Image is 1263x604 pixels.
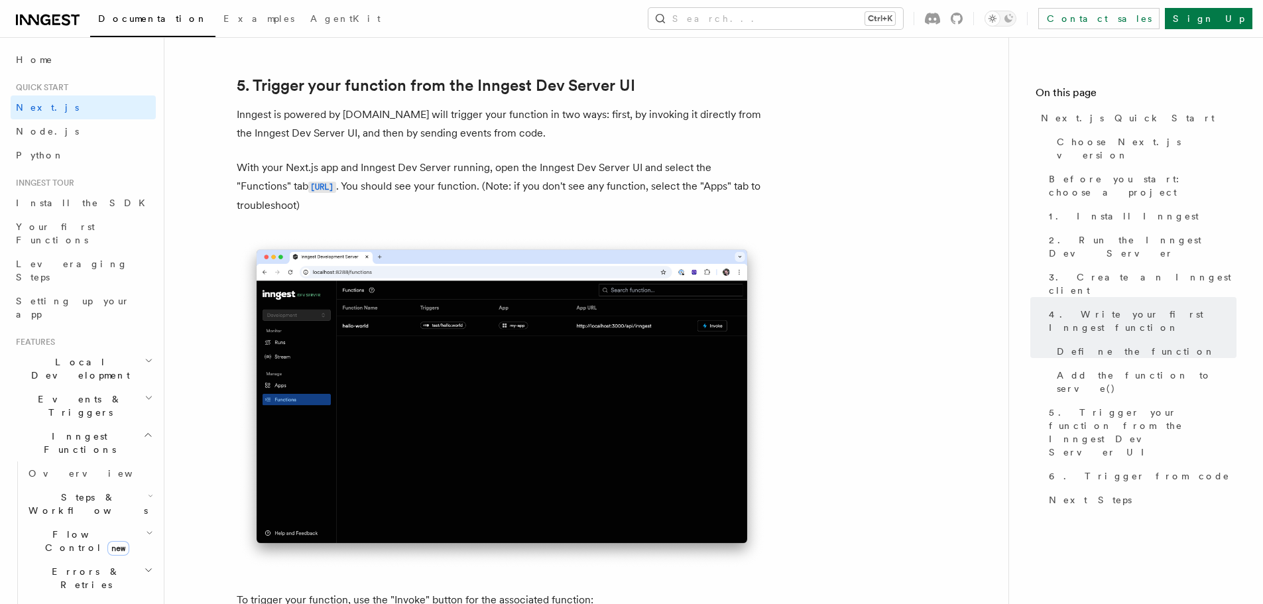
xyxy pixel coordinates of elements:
span: Steps & Workflows [23,491,148,517]
a: Install the SDK [11,191,156,215]
span: Next.js [16,102,79,113]
a: 2. Run the Inngest Dev Server [1044,228,1236,265]
a: [URL] [308,180,336,192]
button: Flow Controlnew [23,522,156,560]
button: Events & Triggers [11,387,156,424]
a: Before you start: choose a project [1044,167,1236,204]
a: Choose Next.js version [1052,130,1236,167]
span: Events & Triggers [11,393,145,419]
span: new [107,541,129,556]
kbd: Ctrl+K [865,12,895,25]
a: Define the function [1052,339,1236,363]
img: Inngest Dev Server web interface's functions tab with functions listed [237,236,767,570]
a: Home [11,48,156,72]
a: Examples [215,4,302,36]
a: Next.js [11,95,156,119]
span: Define the function [1057,345,1215,358]
span: Leveraging Steps [16,259,128,282]
button: Errors & Retries [23,560,156,597]
span: AgentKit [310,13,381,24]
button: Steps & Workflows [23,485,156,522]
span: Install the SDK [16,198,153,208]
a: AgentKit [302,4,389,36]
a: Next.js Quick Start [1036,106,1236,130]
a: 3. Create an Inngest client [1044,265,1236,302]
span: 1. Install Inngest [1049,210,1199,223]
span: Inngest tour [11,178,74,188]
span: Quick start [11,82,68,93]
span: Add the function to serve() [1057,369,1236,395]
a: Python [11,143,156,167]
button: Local Development [11,350,156,387]
a: 5. Trigger your function from the Inngest Dev Server UI [1044,400,1236,464]
span: Overview [29,468,165,479]
span: 4. Write your first Inngest function [1049,308,1236,334]
span: Next.js Quick Start [1041,111,1215,125]
span: Python [16,150,64,160]
span: 2. Run the Inngest Dev Server [1049,233,1236,260]
span: Local Development [11,355,145,382]
h4: On this page [1036,85,1236,106]
p: Inngest is powered by [DOMAIN_NAME] will trigger your function in two ways: first, by invoking it... [237,105,767,143]
span: Home [16,53,53,66]
button: Inngest Functions [11,424,156,461]
span: Your first Functions [16,221,95,245]
span: Choose Next.js version [1057,135,1236,162]
a: Leveraging Steps [11,252,156,289]
span: Next Steps [1049,493,1132,507]
span: Examples [223,13,294,24]
a: Your first Functions [11,215,156,252]
a: Contact sales [1038,8,1160,29]
p: With your Next.js app and Inngest Dev Server running, open the Inngest Dev Server UI and select t... [237,158,767,215]
span: Setting up your app [16,296,130,320]
a: Node.js [11,119,156,143]
a: 4. Write your first Inngest function [1044,302,1236,339]
span: Documentation [98,13,208,24]
span: 6. Trigger from code [1049,469,1230,483]
span: Before you start: choose a project [1049,172,1236,199]
span: Node.js [16,126,79,137]
a: 1. Install Inngest [1044,204,1236,228]
span: 3. Create an Inngest client [1049,271,1236,297]
button: Search...Ctrl+K [648,8,903,29]
span: Inngest Functions [11,430,143,456]
a: 6. Trigger from code [1044,464,1236,488]
span: Features [11,337,55,347]
a: Add the function to serve() [1052,363,1236,400]
a: 5. Trigger your function from the Inngest Dev Server UI [237,76,635,95]
span: Flow Control [23,528,146,554]
a: Next Steps [1044,488,1236,512]
a: Setting up your app [11,289,156,326]
a: Documentation [90,4,215,37]
a: Sign Up [1165,8,1252,29]
span: Errors & Retries [23,565,144,591]
a: Overview [23,461,156,485]
button: Toggle dark mode [985,11,1016,27]
code: [URL] [308,182,336,193]
span: 5. Trigger your function from the Inngest Dev Server UI [1049,406,1236,459]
